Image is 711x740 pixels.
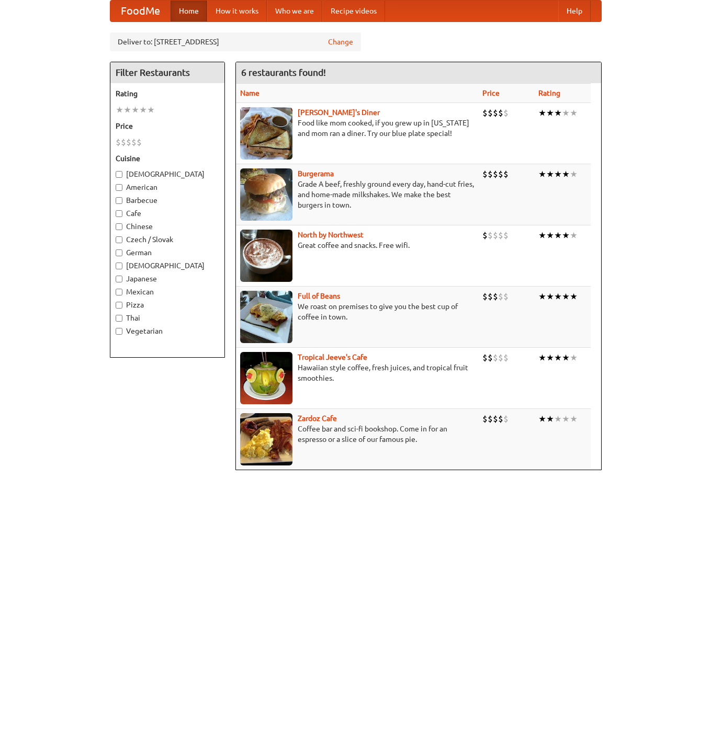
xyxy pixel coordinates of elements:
[110,62,224,83] h4: Filter Restaurants
[116,249,122,256] input: German
[538,352,546,363] li: ★
[298,108,380,117] a: [PERSON_NAME]'s Diner
[498,168,503,180] li: $
[116,300,219,310] label: Pizza
[493,413,498,425] li: $
[493,291,498,302] li: $
[110,32,361,51] div: Deliver to: [STREET_ADDRESS]
[171,1,207,21] a: Home
[207,1,267,21] a: How it works
[538,230,546,241] li: ★
[488,168,493,180] li: $
[116,236,122,243] input: Czech / Slovak
[538,291,546,302] li: ★
[570,230,578,241] li: ★
[498,352,503,363] li: $
[116,313,219,323] label: Thai
[554,291,562,302] li: ★
[240,291,292,343] img: beans.jpg
[116,247,219,258] label: German
[482,291,488,302] li: $
[482,89,500,97] a: Price
[562,168,570,180] li: ★
[116,210,122,217] input: Cafe
[116,136,121,148] li: $
[240,362,474,383] p: Hawaiian style coffee, fresh juices, and tropical fruit smoothies.
[493,352,498,363] li: $
[503,107,509,119] li: $
[498,413,503,425] li: $
[562,413,570,425] li: ★
[554,230,562,241] li: ★
[240,118,474,139] p: Food like mom cooked, if you grew up in [US_STATE] and mom ran a diner. Try our blue plate special!
[482,230,488,241] li: $
[116,260,219,271] label: [DEMOGRAPHIC_DATA]
[570,352,578,363] li: ★
[240,89,259,97] a: Name
[116,169,219,179] label: [DEMOGRAPHIC_DATA]
[498,291,503,302] li: $
[116,104,123,116] li: ★
[493,168,498,180] li: $
[570,413,578,425] li: ★
[538,413,546,425] li: ★
[562,291,570,302] li: ★
[538,107,546,119] li: ★
[570,291,578,302] li: ★
[488,230,493,241] li: $
[116,276,122,282] input: Japanese
[328,37,353,47] a: Change
[110,1,171,21] a: FoodMe
[498,230,503,241] li: $
[482,352,488,363] li: $
[116,221,219,232] label: Chinese
[503,230,509,241] li: $
[121,136,126,148] li: $
[298,414,337,423] a: Zardoz Cafe
[116,234,219,245] label: Czech / Slovak
[240,230,292,282] img: north.jpg
[558,1,591,21] a: Help
[126,136,131,148] li: $
[538,168,546,180] li: ★
[546,413,554,425] li: ★
[116,328,122,335] input: Vegetarian
[116,223,122,230] input: Chinese
[493,107,498,119] li: $
[546,352,554,363] li: ★
[116,184,122,191] input: American
[298,353,367,361] a: Tropical Jeeve's Cafe
[298,231,364,239] a: North by Northwest
[123,104,131,116] li: ★
[116,274,219,284] label: Japanese
[493,230,498,241] li: $
[554,107,562,119] li: ★
[482,168,488,180] li: $
[482,413,488,425] li: $
[240,168,292,221] img: burgerama.jpg
[116,121,219,131] h5: Price
[116,263,122,269] input: [DEMOGRAPHIC_DATA]
[554,352,562,363] li: ★
[503,291,509,302] li: $
[116,208,219,219] label: Cafe
[116,289,122,295] input: Mexican
[240,240,474,251] p: Great coffee and snacks. Free wifi.
[546,168,554,180] li: ★
[482,107,488,119] li: $
[116,88,219,99] h5: Rating
[131,136,137,148] li: $
[562,230,570,241] li: ★
[554,168,562,180] li: ★
[298,292,340,300] a: Full of Beans
[116,197,122,204] input: Barbecue
[240,352,292,404] img: jeeves.jpg
[322,1,385,21] a: Recipe videos
[139,104,147,116] li: ★
[562,352,570,363] li: ★
[116,315,122,322] input: Thai
[240,424,474,445] p: Coffee bar and sci-fi bookshop. Come in for an espresso or a slice of our famous pie.
[546,107,554,119] li: ★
